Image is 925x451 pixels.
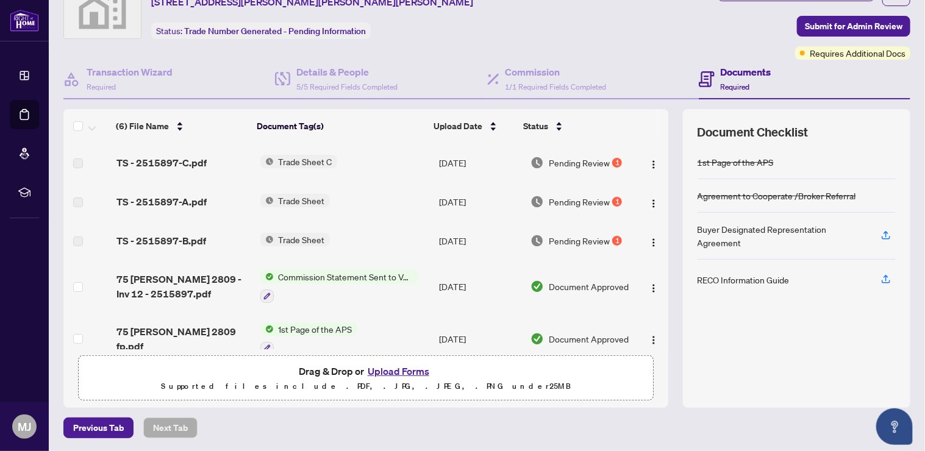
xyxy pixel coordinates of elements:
span: 75 [PERSON_NAME] 2809 fp.pdf [116,324,250,353]
span: Drag & Drop orUpload FormsSupported files include .PDF, .JPG, .JPEG, .PNG under25MB [79,356,653,401]
div: 1 [612,236,622,246]
button: Previous Tab [63,417,134,438]
h4: Transaction Wizard [87,65,173,79]
img: Logo [649,283,659,293]
div: 1 [612,158,622,168]
button: Status Icon1st Page of the APS [260,322,357,355]
span: Requires Additional Docs [810,46,905,60]
th: Upload Date [429,109,518,143]
span: Commission Statement Sent to Vendor [274,270,418,283]
span: TS - 2515897-A.pdf [116,194,207,209]
button: Upload Forms [364,363,433,379]
span: Pending Review [549,234,610,247]
span: Trade Sheet C [274,155,337,168]
h4: Details & People [296,65,398,79]
div: RECO Information Guide [698,273,790,286]
span: 1st Page of the APS [274,322,357,336]
span: TS - 2515897-B.pdf [116,233,206,248]
img: Document Status [530,156,544,169]
img: Status Icon [260,194,274,207]
div: 1 [612,197,622,207]
th: Status [518,109,627,143]
div: 1st Page of the APS [698,155,774,169]
button: Logo [644,329,663,349]
img: Logo [649,199,659,208]
span: 75 [PERSON_NAME] 2809 - Inv 12 - 2515897.pdf [116,272,250,301]
span: Trade Sheet [274,194,330,207]
div: Buyer Designated Representation Agreement [698,222,866,249]
button: Next Tab [143,417,198,438]
td: [DATE] [435,182,526,221]
span: 1/1 Required Fields Completed [505,82,607,91]
button: Status IconTrade Sheet C [260,155,337,168]
button: Open asap [876,408,913,445]
span: 5/5 Required Fields Completed [296,82,398,91]
span: Document Checklist [698,124,809,141]
button: Logo [644,277,663,296]
img: Status Icon [260,155,274,168]
span: Pending Review [549,195,610,208]
img: Document Status [530,195,544,208]
span: Upload Date [434,119,482,133]
span: Drag & Drop or [299,363,433,379]
h4: Commission [505,65,607,79]
button: Status IconTrade Sheet [260,194,330,207]
img: Status Icon [260,233,274,246]
span: Submit for Admin Review [805,16,902,36]
span: Trade Sheet [274,233,330,246]
img: Status Icon [260,270,274,283]
th: (6) File Name [111,109,252,143]
div: Status: [151,23,371,39]
span: Document Approved [549,332,629,346]
img: Document Status [530,332,544,346]
span: TS - 2515897-C.pdf [116,155,207,170]
span: (6) File Name [116,119,169,133]
img: Logo [649,160,659,169]
span: Required [87,82,116,91]
span: Trade Number Generated - Pending Information [184,26,366,37]
img: Document Status [530,280,544,293]
h4: Documents [721,65,771,79]
th: Document Tag(s) [252,109,428,143]
button: Status IconCommission Statement Sent to Vendor [260,270,418,303]
span: Pending Review [549,156,610,169]
div: Agreement to Cooperate /Broker Referral [698,189,856,202]
td: [DATE] [435,260,526,313]
img: Status Icon [260,322,274,336]
td: [DATE] [435,143,526,182]
span: MJ [18,418,31,435]
img: logo [10,9,39,32]
span: Document Approved [549,280,629,293]
button: Logo [644,192,663,211]
img: Document Status [530,234,544,247]
td: [DATE] [435,313,526,365]
p: Supported files include .PDF, .JPG, .JPEG, .PNG under 25 MB [86,379,646,394]
button: Submit for Admin Review [797,16,910,37]
span: Required [721,82,750,91]
span: Status [523,119,548,133]
img: Logo [649,335,659,345]
img: Logo [649,238,659,247]
td: [DATE] [435,221,526,260]
button: Logo [644,153,663,172]
button: Logo [644,231,663,250]
span: Previous Tab [73,418,124,438]
button: Status IconTrade Sheet [260,233,330,246]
